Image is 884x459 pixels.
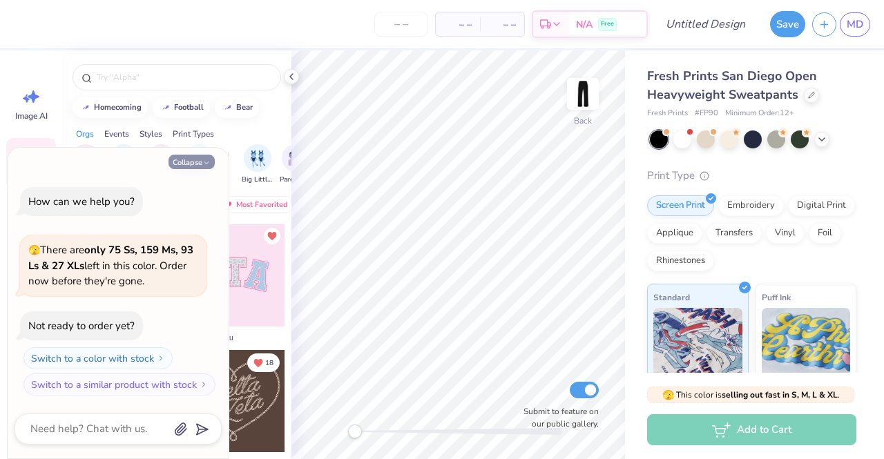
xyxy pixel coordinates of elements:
[766,223,805,244] div: Vinyl
[488,17,516,32] span: – –
[157,354,165,362] img: Switch to a color with stock
[576,17,593,32] span: N/A
[28,243,193,288] span: There are left in this color. Order now before they're gone.
[173,128,214,140] div: Print Types
[280,175,311,185] span: Parent's Weekend
[148,144,175,185] button: filter button
[236,104,253,111] div: bear
[762,308,851,377] img: Puff Ink
[23,347,173,369] button: Switch to a color with stock
[695,108,718,119] span: # FP90
[655,10,756,38] input: Untitled Design
[647,251,714,271] div: Rhinestones
[601,19,614,29] span: Free
[80,104,91,112] img: trend_line.gif
[95,70,272,84] input: Try "Alpha"
[647,195,714,216] div: Screen Print
[174,104,204,111] div: football
[108,144,140,185] button: filter button
[250,150,265,166] img: Big Little Reveal Image
[722,389,838,400] strong: selling out fast in S, M, L & XL
[160,104,171,112] img: trend_line.gif
[104,128,129,140] div: Events
[280,144,311,185] button: filter button
[847,17,863,32] span: MD
[374,12,428,37] input: – –
[444,17,472,32] span: – –
[242,175,273,185] span: Big Little Reveal
[288,150,304,166] img: Parent's Weekend Image
[169,155,215,169] button: Collapse
[28,319,135,333] div: Not ready to order yet?
[186,144,213,185] button: filter button
[140,128,162,140] div: Styles
[653,308,742,377] img: Standard
[647,108,688,119] span: Fresh Prints
[647,223,702,244] div: Applique
[762,290,791,304] span: Puff Ink
[770,11,805,37] button: Save
[215,97,259,118] button: bear
[72,144,99,185] div: filter for Sorority
[242,144,273,185] button: filter button
[73,97,148,118] button: homecoming
[647,68,817,103] span: Fresh Prints San Diego Open Heavyweight Sweatpants
[15,110,48,121] span: Image AI
[28,195,135,208] div: How can we help you?
[516,405,599,430] label: Submit to feature on our public gallery.
[200,380,208,389] img: Switch to a similar product with stock
[653,290,690,304] span: Standard
[348,424,362,438] div: Accessibility label
[662,389,840,401] span: This color is .
[23,373,215,395] button: Switch to a similar product with stock
[153,97,210,118] button: football
[148,144,175,185] div: filter for Club
[264,228,280,244] button: Unlike
[718,195,784,216] div: Embroidery
[840,12,870,37] a: MD
[280,144,311,185] div: filter for Parent's Weekend
[242,144,273,185] div: filter for Big Little Reveal
[216,196,294,213] div: Most Favorited
[725,108,794,119] span: Minimum Order: 12 +
[94,104,142,111] div: homecoming
[72,144,99,185] button: filter button
[108,144,140,185] div: filter for Fraternity
[574,115,592,127] div: Back
[76,128,94,140] div: Orgs
[707,223,762,244] div: Transfers
[809,223,841,244] div: Foil
[662,389,674,402] span: 🫣
[28,243,193,273] strong: only 75 Ss, 159 Ms, 93 Ls & 27 XLs
[569,80,597,108] img: Back
[28,244,40,257] span: 🫣
[222,104,233,112] img: trend_line.gif
[788,195,855,216] div: Digital Print
[186,144,213,185] div: filter for Sports
[647,168,856,184] div: Print Type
